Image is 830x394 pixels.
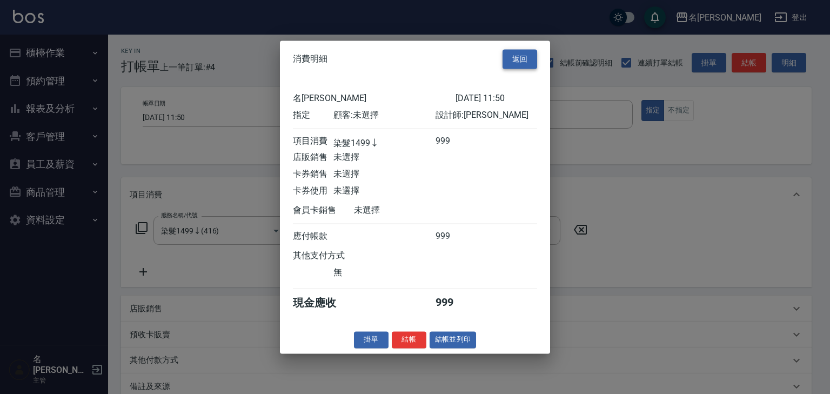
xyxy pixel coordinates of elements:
div: 項目消費 [293,136,333,149]
div: 999 [436,231,476,242]
div: 指定 [293,110,333,121]
div: 店販銷售 [293,152,333,163]
div: 未選擇 [354,205,456,216]
div: 卡券使用 [293,185,333,197]
div: 名[PERSON_NAME] [293,93,456,104]
div: 染髮1499↓ [333,136,435,149]
div: 顧客: 未選擇 [333,110,435,121]
button: 返回 [503,49,537,69]
div: 未選擇 [333,152,435,163]
div: 其他支付方式 [293,250,374,262]
div: 999 [436,296,476,310]
button: 掛單 [354,331,389,348]
button: 結帳 [392,331,426,348]
div: 未選擇 [333,185,435,197]
div: 未選擇 [333,169,435,180]
div: 999 [436,136,476,149]
div: 卡券銷售 [293,169,333,180]
div: [DATE] 11:50 [456,93,537,104]
div: 應付帳款 [293,231,333,242]
button: 結帳並列印 [430,331,477,348]
div: 設計師: [PERSON_NAME] [436,110,537,121]
span: 消費明細 [293,54,327,64]
div: 現金應收 [293,296,354,310]
div: 無 [333,267,435,278]
div: 會員卡銷售 [293,205,354,216]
